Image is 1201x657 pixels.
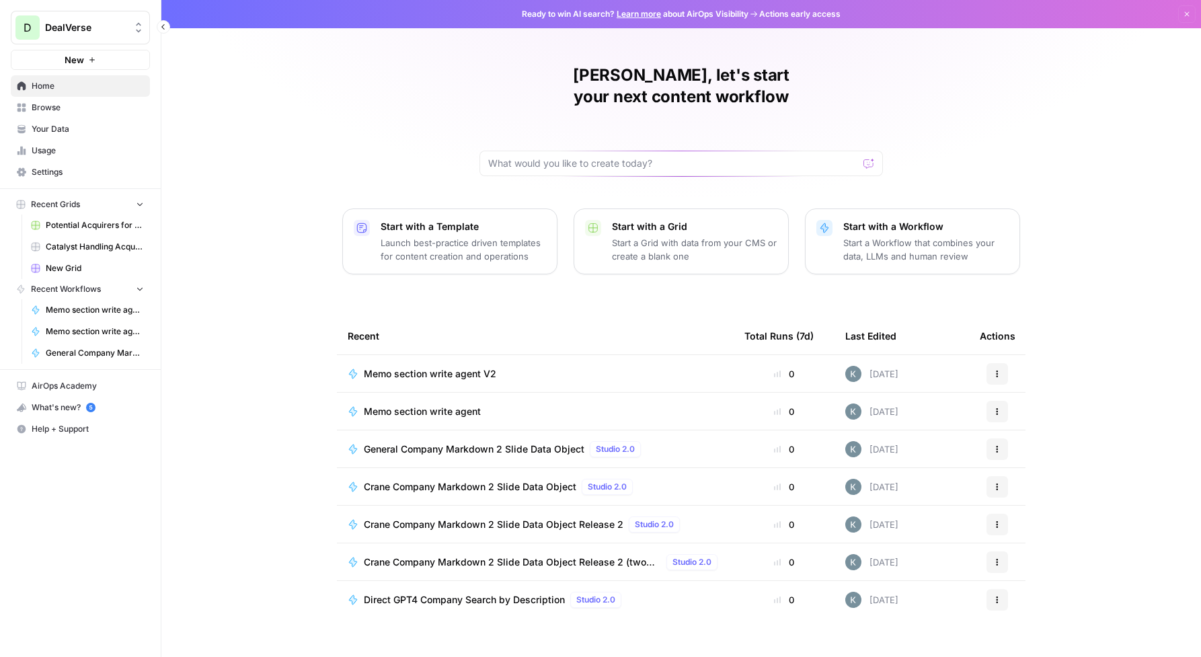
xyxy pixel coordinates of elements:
[342,208,557,274] button: Start with a TemplateLaunch best-practice driven templates for content creation and operations
[32,145,144,157] span: Usage
[845,366,898,382] div: [DATE]
[32,380,144,392] span: AirOps Academy
[635,518,674,531] span: Studio 2.0
[759,8,841,20] span: Actions early access
[364,405,481,418] span: Memo section write agent
[46,262,144,274] span: New Grid
[845,554,861,570] img: vfogp4eyxztbfdc8lolhmznz68f4
[612,236,777,263] p: Start a Grid with data from your CMS or create a blank one
[11,140,150,161] a: Usage
[11,11,150,44] button: Workspace: DealVerse
[348,554,723,570] a: Crane Company Markdown 2 Slide Data Object Release 2 (two step)Studio 2.0
[348,592,723,608] a: Direct GPT4 Company Search by DescriptionStudio 2.0
[744,518,824,531] div: 0
[32,166,144,178] span: Settings
[845,592,898,608] div: [DATE]
[845,479,898,495] div: [DATE]
[574,208,789,274] button: Start with a GridStart a Grid with data from your CMS or create a blank one
[744,367,824,381] div: 0
[32,123,144,135] span: Your Data
[46,219,144,231] span: Potential Acquirers for Deep Instinct
[348,441,723,457] a: General Company Markdown 2 Slide Data ObjectStudio 2.0
[348,479,723,495] a: Crane Company Markdown 2 Slide Data ObjectStudio 2.0
[522,8,748,20] span: Ready to win AI search? about AirOps Visibility
[845,403,861,420] img: vfogp4eyxztbfdc8lolhmznz68f4
[980,317,1015,354] div: Actions
[845,441,898,457] div: [DATE]
[845,592,861,608] img: vfogp4eyxztbfdc8lolhmznz68f4
[805,208,1020,274] button: Start with a WorkflowStart a Workflow that combines your data, LLMs and human review
[25,299,150,321] a: Memo section write agent V2
[348,367,723,381] a: Memo section write agent V2
[364,555,661,569] span: Crane Company Markdown 2 Slide Data Object Release 2 (two step)
[744,442,824,456] div: 0
[25,215,150,236] a: Potential Acquirers for Deep Instinct
[843,220,1009,233] p: Start with a Workflow
[364,442,584,456] span: General Company Markdown 2 Slide Data Object
[24,20,32,36] span: D
[11,118,150,140] a: Your Data
[25,321,150,342] a: Memo section write agent
[596,443,635,455] span: Studio 2.0
[845,441,861,457] img: vfogp4eyxztbfdc8lolhmznz68f4
[364,518,623,531] span: Crane Company Markdown 2 Slide Data Object Release 2
[25,258,150,279] a: New Grid
[11,418,150,440] button: Help + Support
[744,593,824,607] div: 0
[65,53,84,67] span: New
[381,220,546,233] p: Start with a Template
[89,404,92,411] text: 5
[32,102,144,114] span: Browse
[11,397,149,418] div: What's new?
[46,325,144,338] span: Memo section write agent
[588,481,627,493] span: Studio 2.0
[744,555,824,569] div: 0
[744,317,814,354] div: Total Runs (7d)
[845,403,898,420] div: [DATE]
[11,161,150,183] a: Settings
[348,405,723,418] a: Memo section write agent
[31,198,80,210] span: Recent Grids
[32,80,144,92] span: Home
[46,241,144,253] span: Catalyst Handling Acquisitions
[845,516,898,533] div: [DATE]
[31,283,101,295] span: Recent Workflows
[11,50,150,70] button: New
[845,317,896,354] div: Last Edited
[25,342,150,364] a: General Company Markdown 2 Slide Data Object
[845,366,861,382] img: vfogp4eyxztbfdc8lolhmznz68f4
[11,397,150,418] button: What's new? 5
[46,347,144,359] span: General Company Markdown 2 Slide Data Object
[11,97,150,118] a: Browse
[488,157,858,170] input: What would you like to create today?
[11,75,150,97] a: Home
[364,593,565,607] span: Direct GPT4 Company Search by Description
[32,423,144,435] span: Help + Support
[845,516,861,533] img: vfogp4eyxztbfdc8lolhmznz68f4
[843,236,1009,263] p: Start a Workflow that combines your data, LLMs and human review
[845,479,861,495] img: vfogp4eyxztbfdc8lolhmznz68f4
[381,236,546,263] p: Launch best-practice driven templates for content creation and operations
[617,9,661,19] a: Learn more
[86,403,95,412] a: 5
[25,236,150,258] a: Catalyst Handling Acquisitions
[744,405,824,418] div: 0
[672,556,711,568] span: Studio 2.0
[46,304,144,316] span: Memo section write agent V2
[11,375,150,397] a: AirOps Academy
[744,480,824,494] div: 0
[45,21,126,34] span: DealVerse
[348,516,723,533] a: Crane Company Markdown 2 Slide Data Object Release 2Studio 2.0
[11,194,150,215] button: Recent Grids
[11,279,150,299] button: Recent Workflows
[576,594,615,606] span: Studio 2.0
[479,65,883,108] h1: [PERSON_NAME], let's start your next content workflow
[364,367,496,381] span: Memo section write agent V2
[364,480,576,494] span: Crane Company Markdown 2 Slide Data Object
[612,220,777,233] p: Start with a Grid
[348,317,723,354] div: Recent
[845,554,898,570] div: [DATE]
